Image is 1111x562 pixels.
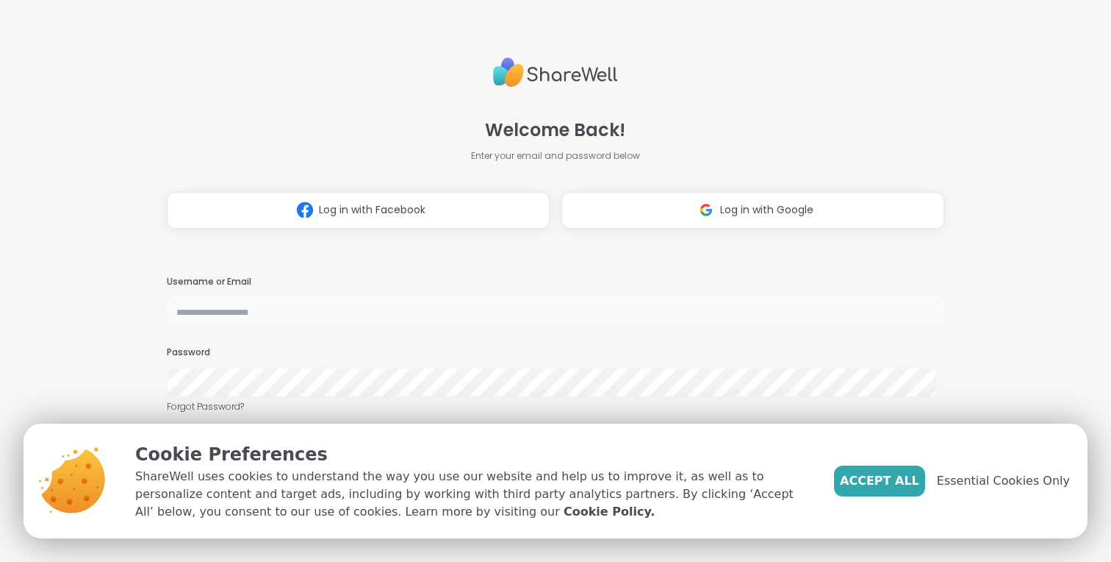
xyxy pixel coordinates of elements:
[493,51,618,93] img: ShareWell Logo
[471,149,640,163] span: Enter your email and password below
[135,468,810,521] p: ShareWell uses cookies to understand the way you use our website and help us to improve it, as we...
[485,117,625,143] span: Welcome Back!
[291,196,319,224] img: ShareWell Logomark
[564,503,655,521] a: Cookie Policy.
[167,400,944,413] a: Forgot Password?
[167,346,944,359] h3: Password
[167,192,550,229] button: Log in with Facebook
[834,466,925,497] button: Accept All
[840,472,919,490] span: Accept All
[692,196,720,224] img: ShareWell Logomark
[319,202,425,218] span: Log in with Facebook
[937,472,1070,490] span: Essential Cookies Only
[561,192,944,229] button: Log in with Google
[135,441,810,468] p: Cookie Preferences
[720,202,813,218] span: Log in with Google
[167,276,944,288] h3: Username or Email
